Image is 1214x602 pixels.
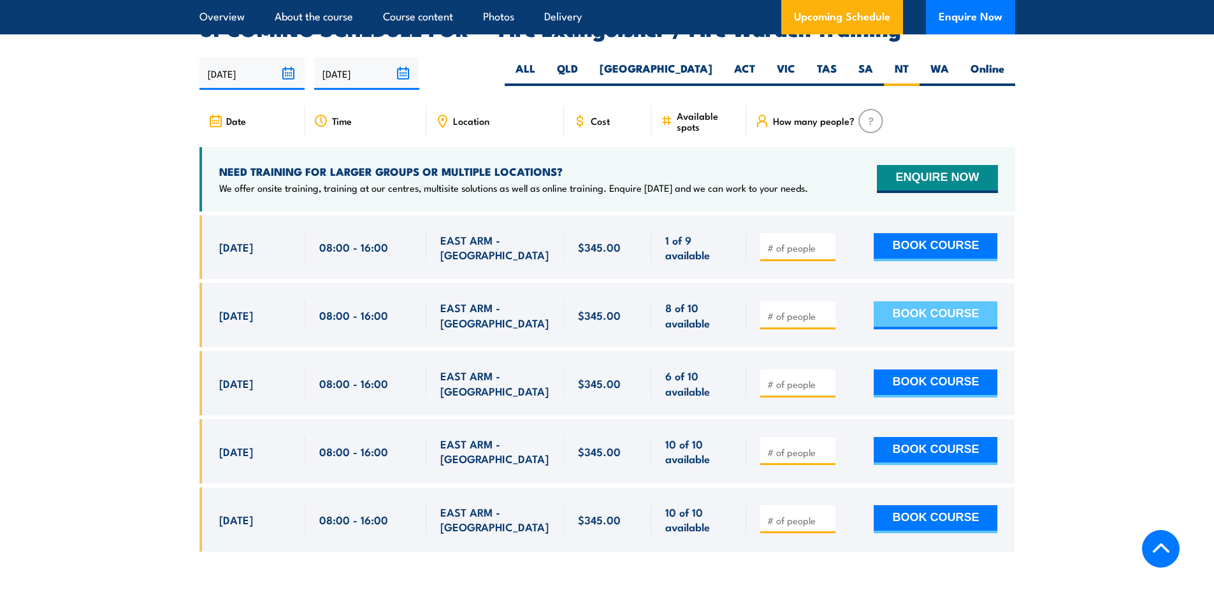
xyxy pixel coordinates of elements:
[960,61,1015,86] label: Online
[578,240,621,254] span: $345.00
[665,233,732,262] span: 1 of 9 available
[578,376,621,391] span: $345.00
[440,368,550,398] span: EAST ARM - [GEOGRAPHIC_DATA]
[440,300,550,330] span: EAST ARM - [GEOGRAPHIC_DATA]
[219,444,253,459] span: [DATE]
[319,512,388,527] span: 08:00 - 16:00
[874,505,997,533] button: BOOK COURSE
[848,61,884,86] label: SA
[440,505,550,534] span: EAST ARM - [GEOGRAPHIC_DATA]
[578,512,621,527] span: $345.00
[453,115,489,126] span: Location
[665,300,732,330] span: 8 of 10 available
[767,514,831,527] input: # of people
[767,241,831,254] input: # of people
[319,308,388,322] span: 08:00 - 16:00
[874,233,997,261] button: BOOK COURSE
[665,368,732,398] span: 6 of 10 available
[226,115,246,126] span: Date
[806,61,848,86] label: TAS
[665,505,732,534] span: 10 of 10 available
[578,308,621,322] span: $345.00
[767,378,831,391] input: # of people
[440,233,550,262] span: EAST ARM - [GEOGRAPHIC_DATA]
[874,369,997,398] button: BOOK COURSE
[578,444,621,459] span: $345.00
[319,444,388,459] span: 08:00 - 16:00
[314,57,419,90] input: To date
[219,240,253,254] span: [DATE]
[920,61,960,86] label: WA
[877,165,997,193] button: ENQUIRE NOW
[766,61,806,86] label: VIC
[591,115,610,126] span: Cost
[440,436,550,466] span: EAST ARM - [GEOGRAPHIC_DATA]
[199,57,305,90] input: From date
[665,436,732,466] span: 10 of 10 available
[767,310,831,322] input: # of people
[219,164,808,178] h4: NEED TRAINING FOR LARGER GROUPS OR MULTIPLE LOCATIONS?
[505,61,546,86] label: ALL
[884,61,920,86] label: NT
[874,437,997,465] button: BOOK COURSE
[219,512,253,527] span: [DATE]
[723,61,766,86] label: ACT
[219,376,253,391] span: [DATE]
[319,376,388,391] span: 08:00 - 16:00
[767,446,831,459] input: # of people
[199,19,1015,37] h2: UPCOMING SCHEDULE FOR - "Fire Extinguisher / Fire Warden Training"
[773,115,855,126] span: How many people?
[319,240,388,254] span: 08:00 - 16:00
[677,110,737,132] span: Available spots
[219,182,808,194] p: We offer onsite training, training at our centres, multisite solutions as well as online training...
[589,61,723,86] label: [GEOGRAPHIC_DATA]
[332,115,352,126] span: Time
[219,308,253,322] span: [DATE]
[546,61,589,86] label: QLD
[874,301,997,329] button: BOOK COURSE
